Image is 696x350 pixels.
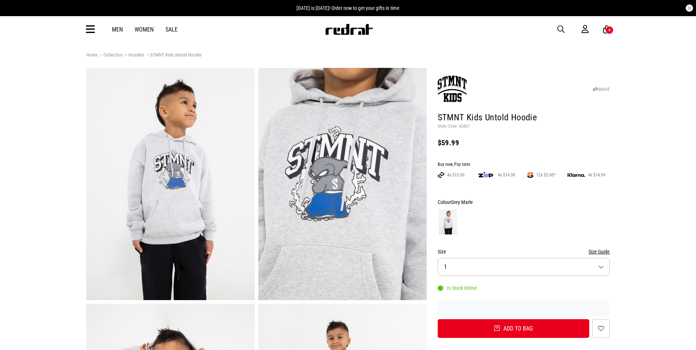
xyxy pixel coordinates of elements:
[86,68,255,300] img: Stmnt Kids Untold Hoodie in Grey
[439,209,457,234] img: Grey Marle
[438,162,610,168] div: Buy now, Pay later.
[296,5,400,11] span: [DATE] is [DATE]! Order now to get your gifts in time
[144,52,201,59] a: STMNT Kids Untold Hoodie
[438,124,610,130] p: Style Code: 60407
[603,26,610,33] a: 4
[444,172,467,178] span: 4x $15.00
[588,247,610,256] button: Size Guide
[495,172,518,178] span: 4x $14.99
[135,26,154,33] a: Women
[438,138,610,147] div: $59.99
[438,258,610,276] button: 1
[438,74,467,103] img: STMNT Kids
[608,28,611,33] div: 4
[568,173,585,177] img: KLARNA
[112,26,123,33] a: Men
[593,87,610,92] a: SHARE
[258,68,427,300] img: Stmnt Kids Untold Hoodie in Grey
[451,199,473,205] span: Grey Marle
[325,24,373,35] img: Redrat logo
[438,198,610,207] div: Colour
[438,172,444,178] img: AFTERPAY
[123,52,144,59] a: Hoodies
[438,112,610,124] h1: STMNT Kids Untold Hoodie
[438,247,610,256] div: Size
[165,26,178,33] a: Sale
[86,52,98,58] a: Home
[98,52,123,59] a: Collection
[438,285,477,291] div: In Stock Online
[478,171,493,179] img: zip
[438,305,610,312] iframe: Customer reviews powered by Trustpilot
[438,319,590,338] button: Add to bag
[533,172,558,178] span: 12x $5.00*
[585,172,608,178] span: 4x $14.99
[527,172,533,178] img: SPLITPAY
[444,263,447,270] span: 1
